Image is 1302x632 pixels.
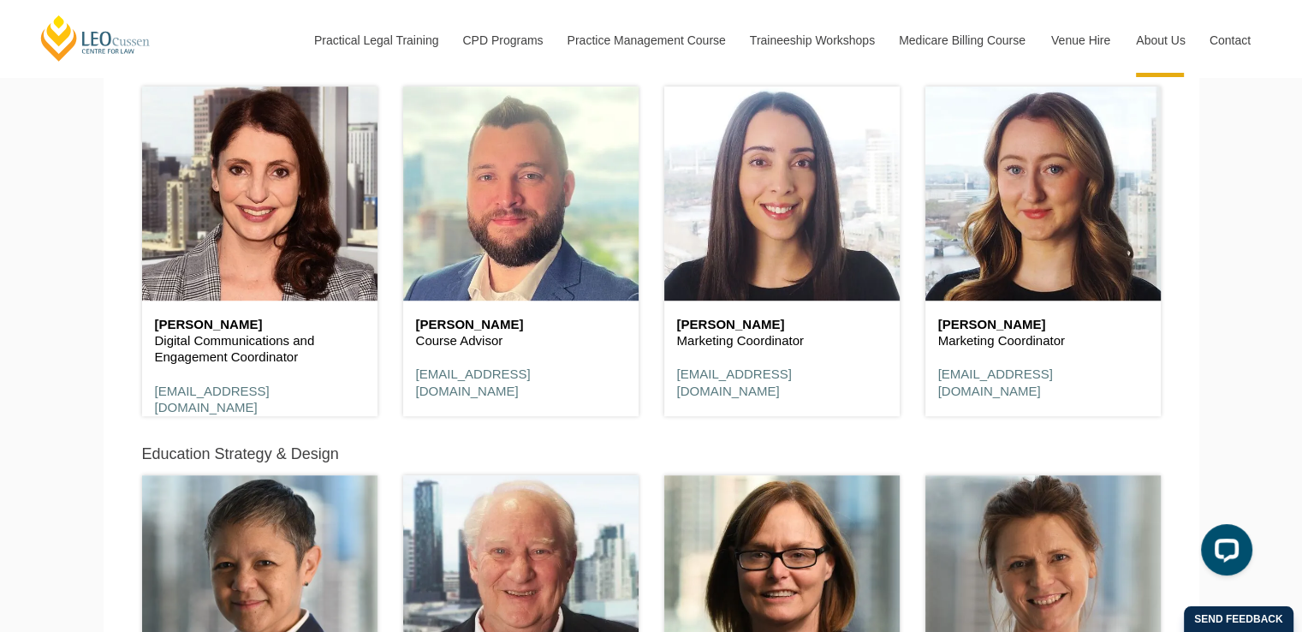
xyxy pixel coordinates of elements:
[1123,3,1197,77] a: About Us
[155,318,365,332] h6: [PERSON_NAME]
[938,332,1148,349] p: Marketing Coordinator
[416,318,626,332] h6: [PERSON_NAME]
[142,446,339,463] h5: Education Strategy & Design
[1197,3,1263,77] a: Contact
[449,3,554,77] a: CPD Programs
[677,332,887,349] p: Marketing Coordinator
[938,367,1053,398] a: [EMAIL_ADDRESS][DOMAIN_NAME]
[555,3,737,77] a: Practice Management Course
[1187,517,1259,589] iframe: LiveChat chat widget
[938,318,1148,332] h6: [PERSON_NAME]
[301,3,450,77] a: Practical Legal Training
[886,3,1038,77] a: Medicare Billing Course
[155,332,365,366] p: Digital Communications and Engagement Coordinator
[1038,3,1123,77] a: Venue Hire
[416,367,531,398] a: [EMAIL_ADDRESS][DOMAIN_NAME]
[39,14,152,63] a: [PERSON_NAME] Centre for Law
[677,318,887,332] h6: [PERSON_NAME]
[155,384,270,415] a: [EMAIL_ADDRESS][DOMAIN_NAME]
[677,367,792,398] a: [EMAIL_ADDRESS][DOMAIN_NAME]
[737,3,886,77] a: Traineeship Workshops
[416,332,626,349] p: Course Advisor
